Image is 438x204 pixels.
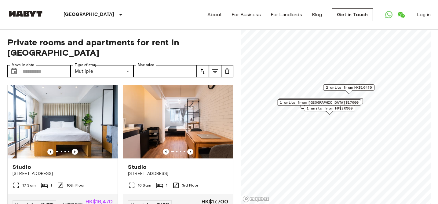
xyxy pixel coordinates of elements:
[7,37,233,58] span: Private rooms and apartments for rent in [GEOGRAPHIC_DATA]
[417,11,431,18] a: Log in
[187,149,193,155] button: Previous image
[163,149,169,155] button: Previous image
[138,183,151,188] span: 16 Sqm
[138,62,154,68] label: Max price
[75,62,96,68] label: Type of stay
[395,9,407,21] a: Open WeChat
[8,85,118,158] img: Marketing picture of unit HK-01-001-016-01
[277,99,361,109] div: Map marker
[13,171,113,177] span: [STREET_ADDRESS]
[326,85,372,90] span: 2 units from HK$16470
[47,149,53,155] button: Previous image
[304,105,355,115] div: Map marker
[71,65,134,77] div: Mutliple
[166,183,167,188] span: 1
[182,183,198,188] span: 3rd Floor
[72,149,78,155] button: Previous image
[12,62,34,68] label: Move-in date
[64,11,115,18] p: [GEOGRAPHIC_DATA]
[67,183,85,188] span: 10th Floor
[279,98,363,108] div: Map marker
[271,11,302,18] a: For Landlords
[323,84,374,94] div: Map marker
[307,106,352,111] span: 1 units from HK$26300
[50,183,52,188] span: 1
[128,171,228,177] span: [STREET_ADDRESS]
[280,100,358,105] span: 1 units from [GEOGRAPHIC_DATA]$17600
[243,195,269,202] a: Mapbox logo
[221,65,233,77] button: tune
[232,11,261,18] a: For Business
[8,65,20,77] button: Choose date
[282,98,360,104] span: 2 units from [GEOGRAPHIC_DATA]$16000
[383,9,395,21] a: Open WhatsApp
[123,85,233,158] img: Marketing picture of unit HK-01-063-008-001
[22,183,36,188] span: 17 Sqm
[13,163,31,171] span: Studio
[7,11,44,17] img: Habyt
[209,65,221,77] button: tune
[128,163,147,171] span: Studio
[197,65,209,77] button: tune
[207,11,222,18] a: About
[312,11,322,18] a: Blog
[332,8,373,21] a: Get in Touch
